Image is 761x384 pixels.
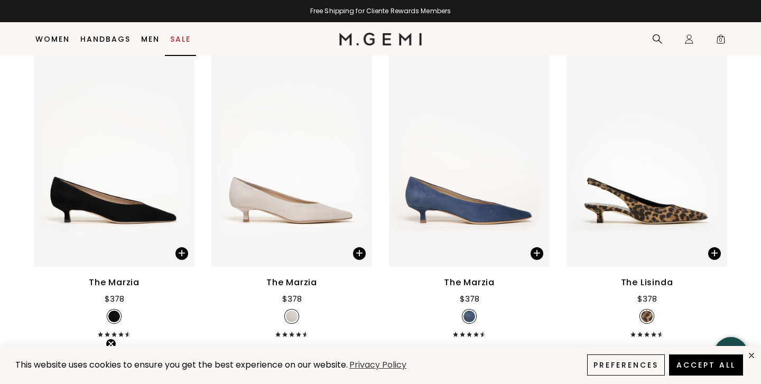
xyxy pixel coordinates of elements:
[108,311,120,322] img: v_12710_SWATCH_50x.jpg
[141,35,160,43] a: Men
[105,293,124,305] div: $378
[747,351,756,360] div: close
[444,276,495,289] div: The Marzia
[35,35,70,43] a: Women
[641,311,653,322] img: v_7253590147131_SWATCH_50x.jpg
[669,354,743,376] button: Accept All
[339,33,422,45] img: M.Gemi
[282,293,302,305] div: $378
[460,293,479,305] div: $378
[463,311,475,322] img: v_12712_SWATCH_50x.jpg
[716,36,726,46] span: 0
[348,359,408,372] a: Privacy Policy (opens in a new tab)
[266,276,317,289] div: The Marzia
[389,52,550,336] a: The Marzia$378
[211,52,372,336] a: The Marzia$378
[89,276,140,289] div: The Marzia
[621,276,673,289] div: The Lisinda
[80,35,131,43] a: Handbags
[637,293,657,305] div: $378
[34,52,194,336] a: The Marzia$378
[170,35,191,43] a: Sale
[106,339,116,349] button: Close teaser
[15,359,348,371] span: This website uses cookies to ensure you get the best experience on our website.
[587,354,665,376] button: Preferences
[286,311,298,322] img: v_12711_SWATCH_50x.jpg
[567,52,727,336] a: The Lisinda$378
